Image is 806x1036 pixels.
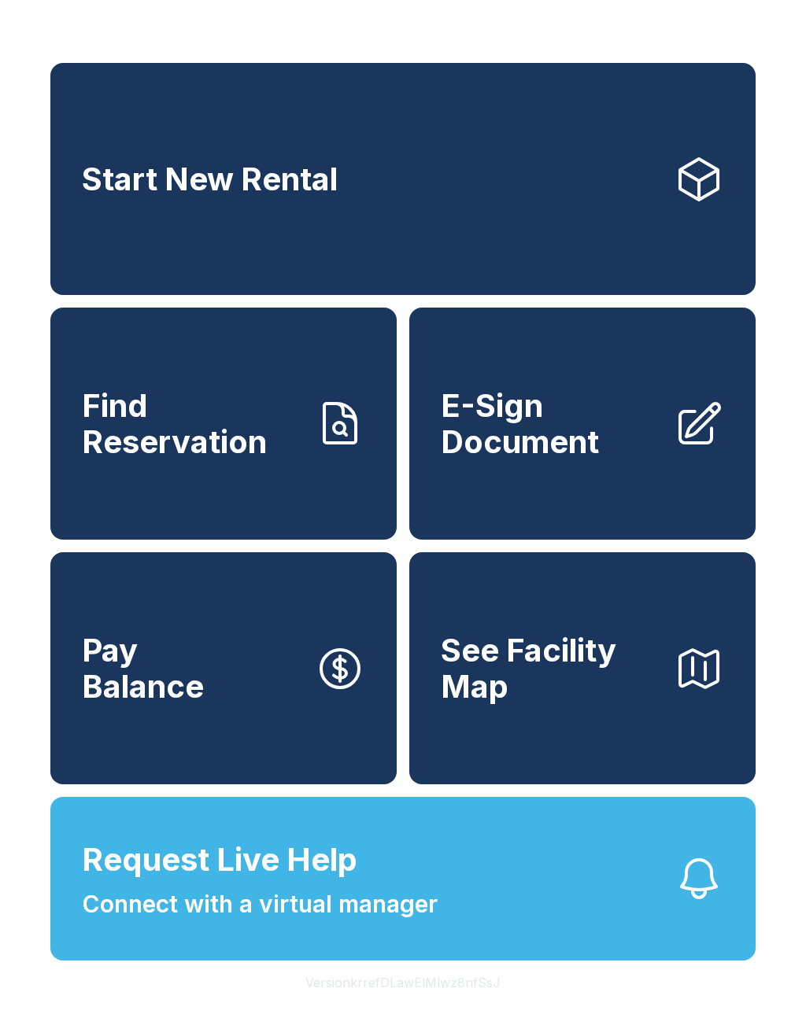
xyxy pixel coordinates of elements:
[82,887,438,922] span: Connect with a virtual manager
[82,161,338,197] span: Start New Rental
[409,308,756,540] a: E-Sign Document
[441,388,661,459] span: E-Sign Document
[50,797,756,960] button: Request Live HelpConnect with a virtual manager
[82,836,357,883] span: Request Live Help
[441,632,661,704] span: See Facility Map
[82,632,204,704] span: Pay Balance
[50,63,756,295] a: Start New Rental
[50,552,397,784] button: PayBalance
[82,388,302,459] span: Find Reservation
[50,308,397,540] a: Find Reservation
[293,960,513,1005] button: VersionkrrefDLawElMlwz8nfSsJ
[409,552,756,784] button: See Facility Map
